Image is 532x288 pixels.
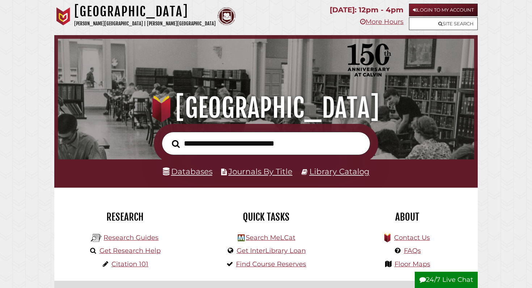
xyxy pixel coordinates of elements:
p: [DATE]: 12pm - 4pm [330,4,404,16]
a: Get InterLibrary Loan [237,247,306,255]
a: Library Catalog [309,167,370,176]
a: More Hours [360,18,404,26]
a: Find Course Reserves [236,260,306,268]
a: Journals By Title [228,167,292,176]
h2: Research [60,211,190,223]
a: Get Research Help [100,247,161,255]
img: Calvin Theological Seminary [218,7,236,25]
h1: [GEOGRAPHIC_DATA] [66,92,466,124]
button: Search [168,138,183,150]
img: Hekman Library Logo [238,234,245,241]
img: Hekman Library Logo [91,233,102,243]
i: Search [172,139,180,148]
a: Floor Maps [394,260,430,268]
a: Search MeLCat [246,234,295,242]
p: [PERSON_NAME][GEOGRAPHIC_DATA] | [PERSON_NAME][GEOGRAPHIC_DATA] [74,20,216,28]
a: Citation 101 [111,260,148,268]
img: Calvin University [54,7,72,25]
a: Research Guides [104,234,159,242]
h2: Quick Tasks [201,211,331,223]
a: Databases [163,167,212,176]
h2: About [342,211,472,223]
a: Login to My Account [409,4,478,16]
a: FAQs [404,247,421,255]
a: Contact Us [394,234,430,242]
a: Site Search [409,17,478,30]
h1: [GEOGRAPHIC_DATA] [74,4,216,20]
